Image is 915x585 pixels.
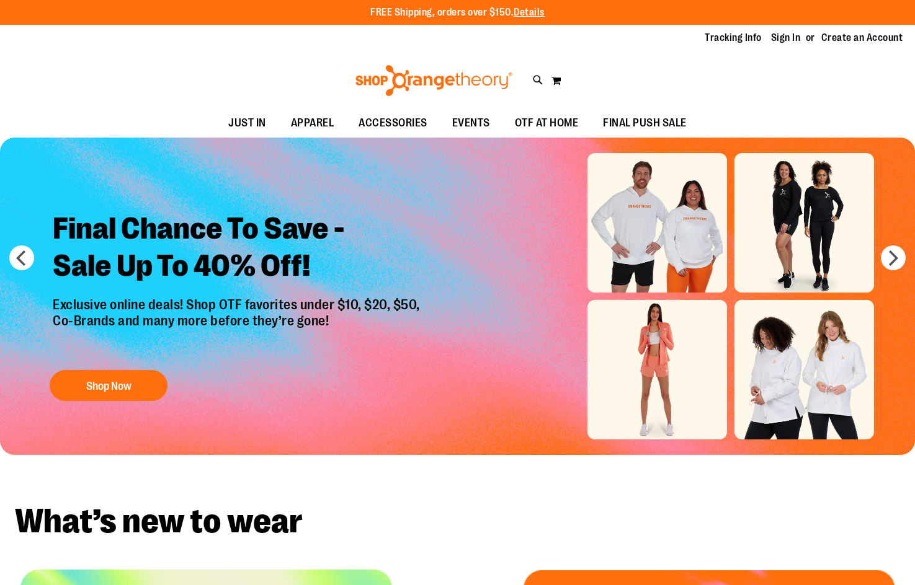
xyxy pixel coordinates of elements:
a: JUST IN [216,109,279,138]
p: Exclusive online deals! Shop OTF favorites under $10, $20, $50, Co-Brands and many more before th... [43,297,432,358]
span: EVENTS [452,109,490,137]
h2: What’s new to wear [15,504,900,539]
a: Tracking Info [705,31,762,45]
span: OTF AT HOME [515,109,579,137]
a: EVENTS [440,109,502,138]
a: APPAREL [279,109,347,138]
img: Shop Orangetheory [354,65,514,96]
span: JUST IN [228,109,266,137]
a: OTF AT HOME [502,109,591,138]
a: Create an Account [821,31,903,45]
p: FREE Shipping, orders over $150. [370,6,545,20]
a: Sign In [771,31,801,45]
span: APPAREL [291,109,334,137]
span: ACCESSORIES [359,109,427,137]
a: Details [514,7,545,18]
a: ACCESSORIES [346,109,440,138]
button: next [881,245,906,270]
button: prev [9,245,34,270]
a: Final Chance To Save -Sale Up To 40% Off! Exclusive online deals! Shop OTF favorites under $10, $... [43,201,432,407]
button: Shop Now [50,370,167,401]
a: FINAL PUSH SALE [591,109,699,138]
span: FINAL PUSH SALE [603,109,687,137]
h2: Final Chance To Save - Sale Up To 40% Off! [43,201,432,297]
